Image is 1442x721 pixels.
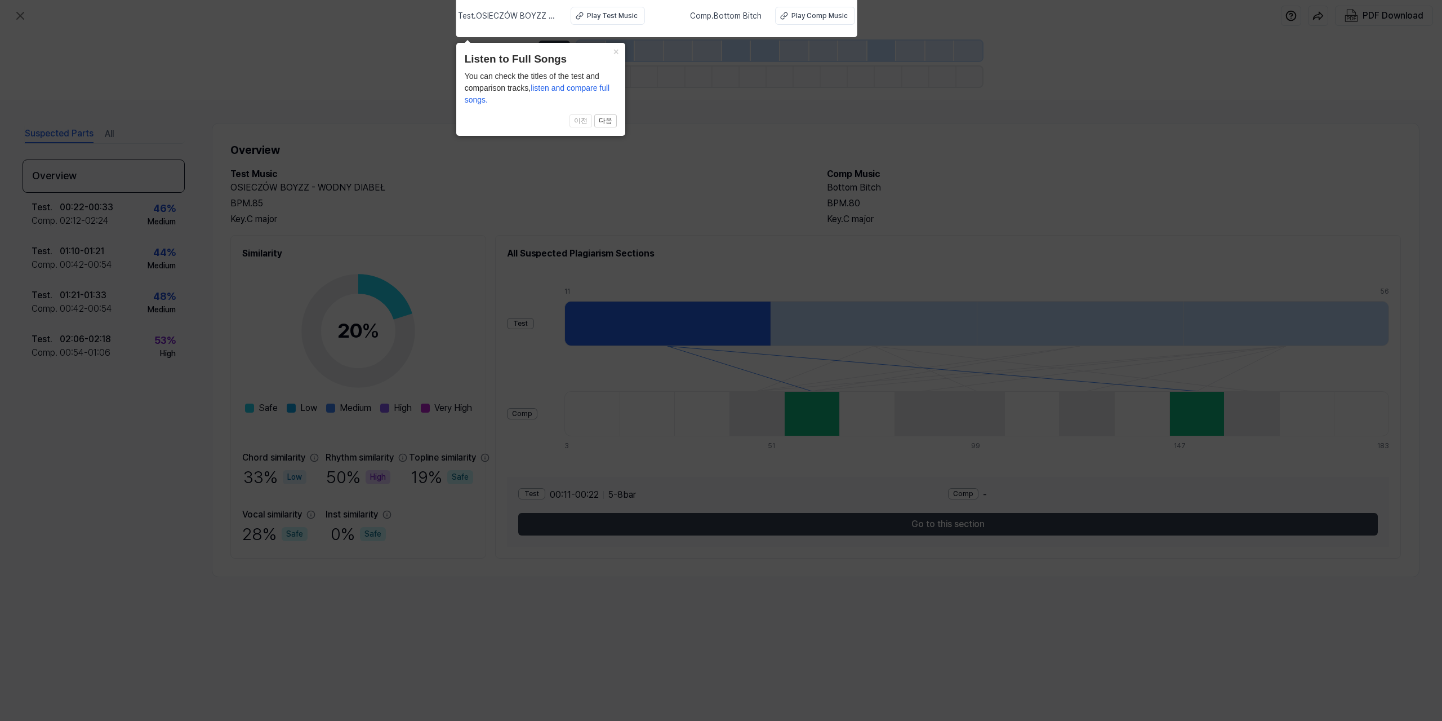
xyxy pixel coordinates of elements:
button: Play Comp Music [775,7,855,25]
div: Play Test Music [587,11,638,21]
span: Test . OSIECZÓW BOYZZ - WODNY DIABEŁ [458,10,557,22]
div: You can check the titles of the test and comparison tracks, [465,70,617,106]
span: Comp . Bottom Bitch [690,10,762,22]
header: Listen to Full Songs [465,51,617,68]
button: 다음 [594,114,617,128]
button: Play Test Music [571,7,645,25]
button: Close [607,43,625,59]
span: listen and compare full songs. [465,83,610,104]
div: Play Comp Music [791,11,848,21]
